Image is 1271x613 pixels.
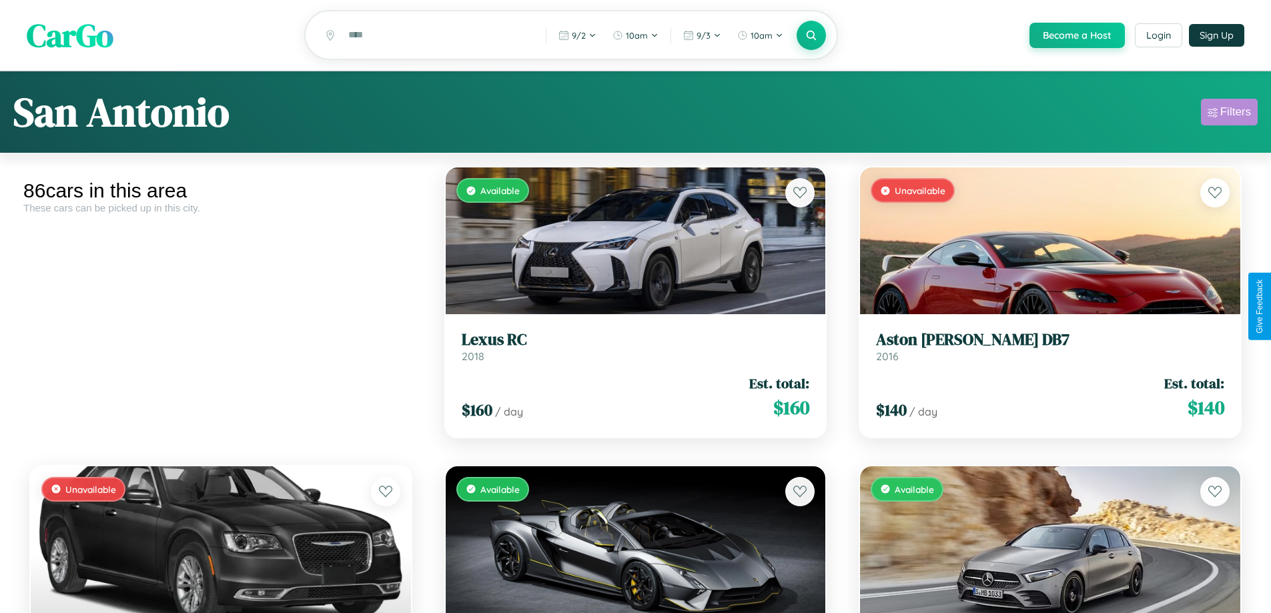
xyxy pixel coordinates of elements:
h3: Aston [PERSON_NAME] DB7 [876,330,1224,350]
div: 86 cars in this area [23,179,418,202]
span: Available [895,484,934,495]
div: These cars can be picked up in this city. [23,202,418,213]
span: $ 140 [876,399,907,421]
button: Become a Host [1029,23,1125,48]
span: / day [495,405,523,418]
button: Filters [1201,99,1258,125]
span: 10am [751,30,773,41]
a: Aston [PERSON_NAME] DB72016 [876,330,1224,363]
div: Give Feedback [1255,279,1264,334]
button: 10am [731,25,790,46]
button: 9/3 [677,25,728,46]
button: Sign Up [1189,24,1244,47]
span: CarGo [27,13,113,57]
span: 2016 [876,350,899,363]
span: Est. total: [1164,374,1224,393]
span: 10am [626,30,648,41]
button: 9/2 [552,25,603,46]
a: Lexus RC2018 [462,330,810,363]
h3: Lexus RC [462,330,810,350]
span: Unavailable [65,484,116,495]
span: Available [480,185,520,196]
button: 10am [606,25,665,46]
span: 2018 [462,350,484,363]
span: Est. total: [749,374,809,393]
button: Login [1135,23,1182,47]
span: $ 160 [462,399,492,421]
span: 9 / 2 [572,30,586,41]
div: Filters [1220,105,1251,119]
span: / day [909,405,937,418]
span: Unavailable [895,185,945,196]
span: $ 140 [1188,394,1224,421]
span: 9 / 3 [697,30,711,41]
span: $ 160 [773,394,809,421]
h1: San Antonio [13,85,230,139]
span: Available [480,484,520,495]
